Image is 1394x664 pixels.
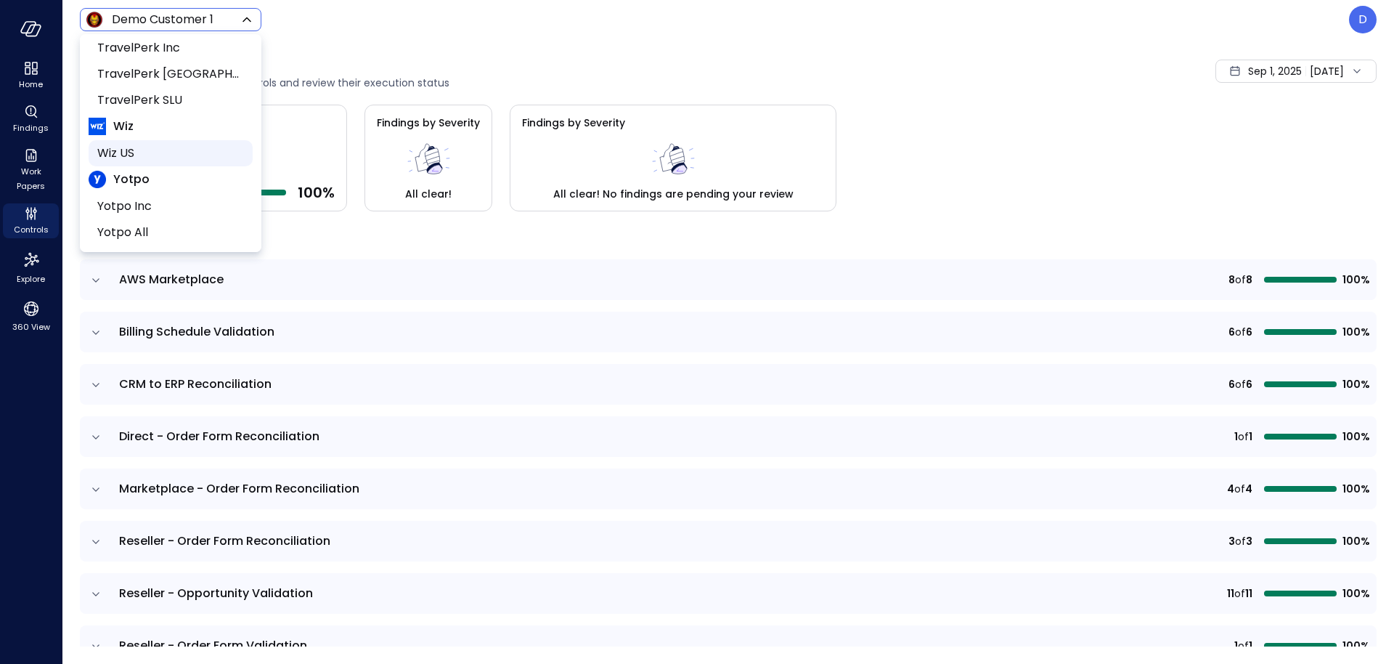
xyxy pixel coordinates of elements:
span: Wiz US [97,145,241,162]
span: TravelPerk SLU [97,92,241,109]
span: Yotpo Inc [97,198,241,215]
li: Yotpo Inc [89,193,253,219]
span: Wiz [113,118,134,135]
li: Yotpo All [89,219,253,246]
li: TravelPerk Inc [89,35,253,61]
img: Yotpo [89,171,106,188]
span: Yotpo All [97,224,241,241]
span: TravelPerk [GEOGRAPHIC_DATA] [97,65,241,83]
li: Wiz US [89,140,253,166]
li: TravelPerk UK [89,61,253,87]
span: Yotpo [113,171,150,188]
li: TravelPerk SLU [89,87,253,113]
img: Wiz [89,118,106,135]
span: TravelPerk Inc [97,39,241,57]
